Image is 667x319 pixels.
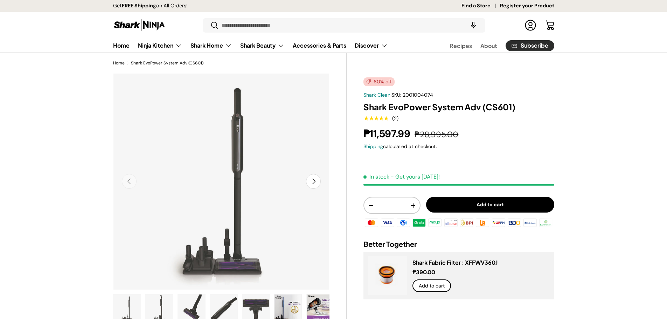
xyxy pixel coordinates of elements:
[363,115,388,122] span: ★★★★★
[426,197,554,213] button: Add to cart
[396,217,411,228] img: gcash
[190,39,232,53] a: Shark Home
[433,39,554,53] nav: Secondary
[427,217,443,228] img: maya
[364,217,379,228] img: master
[363,127,412,140] strong: ₱11,597.99
[459,217,474,228] img: bpi
[363,143,554,150] div: calculated at checkout.
[363,115,388,122] div: 5.0 out of 5.0 stars
[363,102,554,112] h1: Shark EvoPower System Adv (CS601)
[500,2,554,10] a: Register your Product
[363,239,554,249] h2: Better Together
[113,60,347,66] nav: Breadcrumbs
[461,2,500,10] a: Find a Store
[113,18,166,32] img: Shark Ninja Philippines
[363,173,389,180] span: In stock
[411,217,427,228] img: grabpay
[415,129,458,140] s: ₱28,995.00
[412,259,498,266] a: Shark Fabric Filter : XFFWV360J
[450,39,472,53] a: Recipes
[443,217,459,228] img: billease
[480,39,497,53] a: About
[113,39,130,52] a: Home
[122,2,156,9] strong: FREE Shipping
[355,39,388,53] a: Discover
[363,77,395,86] span: 60% off
[131,61,203,65] a: Shark EvoPower System Adv (CS601)
[538,217,554,228] img: landbank
[134,39,186,53] summary: Ninja Kitchen
[391,92,401,98] span: SKU:
[391,173,440,180] p: - Get yours [DATE]!
[113,2,188,10] p: Get on All Orders!
[236,39,289,53] summary: Shark Beauty
[350,39,392,53] summary: Discover
[113,61,125,65] a: Home
[113,39,388,53] nav: Primary
[392,116,398,121] div: (2)
[380,217,395,228] img: visa
[507,217,522,228] img: bdo
[506,40,554,51] a: Subscribe
[240,39,284,53] a: Shark Beauty
[390,92,433,98] span: |
[363,143,383,150] a: Shipping
[186,39,236,53] summary: Shark Home
[138,39,182,53] a: Ninja Kitchen
[475,217,490,228] img: ubp
[521,43,548,48] span: Subscribe
[522,217,538,228] img: metrobank
[412,279,451,292] button: Add to cart
[491,217,506,228] img: qrph
[293,39,346,52] a: Accessories & Parts
[403,92,433,98] span: 2001004074
[363,92,390,98] a: Shark Clean
[462,18,485,33] speech-search-button: Search by voice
